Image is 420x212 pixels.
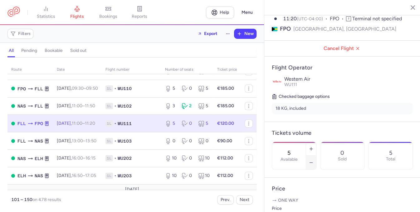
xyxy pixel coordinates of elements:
[182,103,193,109] div: 2
[114,85,116,92] span: •
[72,155,95,161] span: –
[244,31,254,36] span: New
[70,48,86,53] h4: sold out
[198,103,210,109] div: 5
[272,64,413,71] h4: Flight Operator
[118,120,132,127] span: WU111
[272,185,413,192] h4: Price
[72,138,96,144] span: –
[114,138,116,144] span: •
[193,29,222,39] button: Export
[114,155,116,161] span: •
[17,120,26,127] span: Fort Lauderdale “Hollywood International, Fort Lauderdale, United States
[114,173,116,179] span: •
[293,25,396,33] span: [GEOGRAPHIC_DATA], [GEOGRAPHIC_DATA]
[213,65,241,74] th: Ticket price
[269,46,415,51] span: Cancel Flight
[165,85,177,92] div: 5
[272,76,282,86] img: Western Air logo
[30,6,61,19] a: statistics
[165,103,177,109] div: 3
[72,173,96,178] span: –
[280,157,297,162] label: Available
[217,195,234,204] button: Prev.
[284,76,413,82] p: Western Air
[206,7,234,18] a: Help
[346,16,351,21] span: T
[72,86,98,91] span: –
[85,138,96,144] time: 13:50
[338,157,347,162] p: Sold
[72,121,95,126] span: –
[118,138,132,144] span: WU103
[35,138,43,144] span: NAS
[72,86,84,91] time: 09:30
[118,103,132,109] span: WU102
[165,173,177,179] div: 10
[53,65,102,74] th: date
[330,15,346,23] span: FPO
[72,138,83,144] time: 13:00
[217,138,232,144] strong: €90.00
[45,48,63,53] h4: bookable
[72,155,83,161] time: 16:00
[386,157,395,162] p: Total
[72,103,95,109] span: –
[124,6,155,19] a: reports
[217,173,233,178] strong: €112.00
[8,29,33,38] button: Filters
[118,85,132,92] span: WU110
[86,86,98,91] time: 09:50
[340,150,344,156] p: 0
[238,7,256,18] button: Menu
[35,172,43,179] span: Nassau International, Nassau, Bahamas
[93,6,124,19] a: bookings
[217,121,234,126] strong: €120.00
[17,103,26,109] span: Nassau International, Nassau, Bahamas
[204,31,217,36] span: Export
[182,138,193,144] div: 0
[57,173,96,178] span: [DATE],
[272,103,413,114] li: 18 KG, included
[217,155,233,161] strong: €112.00
[389,150,392,156] p: 5
[85,121,95,126] time: 11:20
[182,120,193,127] div: 0
[9,48,14,53] h4: all
[17,85,26,92] span: Grand Bahama International, Freeport, Bahamas
[217,103,234,109] strong: €185.00
[105,155,113,161] span: 1L
[182,85,193,92] div: 0
[198,85,210,92] div: 5
[182,173,193,179] div: 0
[57,103,95,109] span: [DATE],
[57,86,98,91] span: [DATE],
[182,155,193,161] div: 0
[118,155,132,161] span: WU202
[105,120,113,127] span: 1L
[102,65,161,74] th: Flight number
[17,172,26,179] span: International, North Eleuthera, Bahamas
[57,155,95,161] span: [DATE],
[72,121,82,126] time: 11:00
[105,138,113,144] span: 1L
[85,103,95,109] time: 11:50
[35,120,43,127] span: Grand Bahama International, Freeport, Bahamas
[161,65,213,74] th: number of seats
[236,195,253,204] button: Next
[72,103,82,109] time: 11:00
[18,31,31,36] span: Filters
[37,14,55,19] span: statistics
[217,86,234,91] strong: €185.00
[57,121,95,126] span: [DATE],
[165,138,177,144] div: 0
[114,120,116,127] span: •
[272,129,413,137] h4: Tickets volume
[35,103,43,109] span: Fort Lauderdale “Hollywood International, Fort Lauderdale, United States
[280,25,291,33] span: FPO
[165,120,177,127] div: 5
[105,103,113,109] span: 1L
[61,6,93,19] a: flights
[21,48,37,53] h4: pending
[272,197,413,204] p: One way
